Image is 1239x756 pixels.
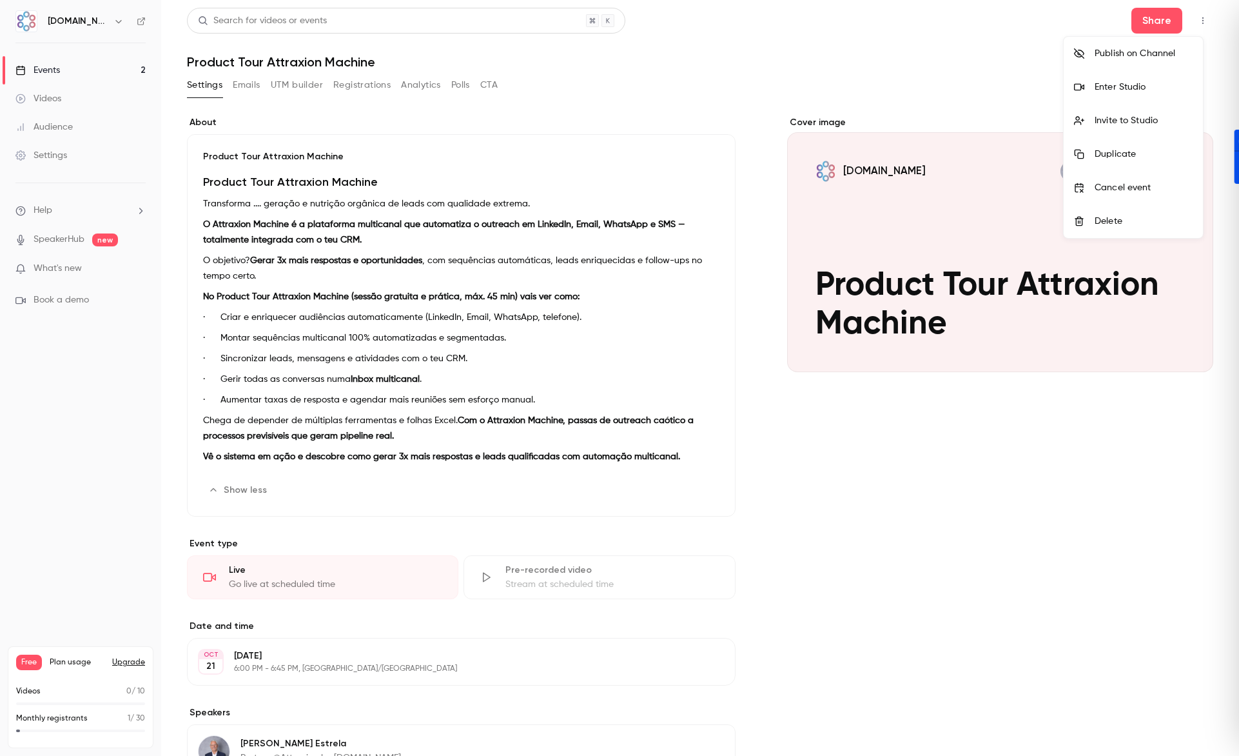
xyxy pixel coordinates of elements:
div: Publish on Channel [1095,47,1193,60]
div: Delete [1095,215,1193,228]
div: Duplicate [1095,148,1193,161]
div: Enter Studio [1095,81,1193,94]
div: Cancel event [1095,181,1193,194]
div: Invite to Studio [1095,114,1193,127]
